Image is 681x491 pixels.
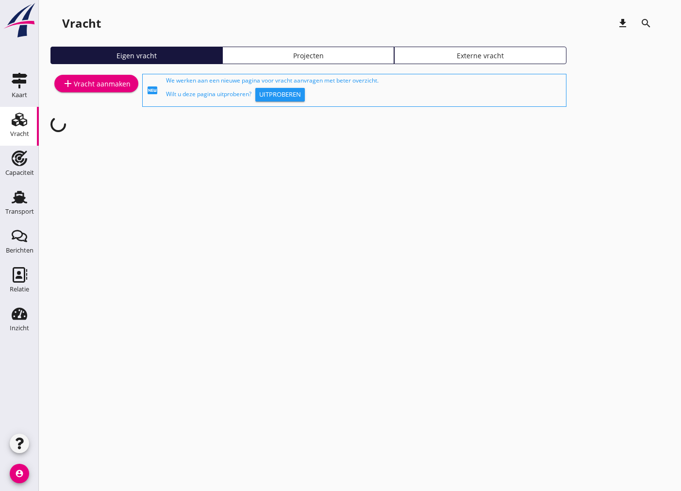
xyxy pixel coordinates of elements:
div: Externe vracht [399,51,562,61]
i: account_circle [10,464,29,483]
a: Eigen vracht [50,47,222,64]
div: Capaciteit [5,169,34,176]
a: Projecten [222,47,394,64]
i: add [62,78,74,89]
div: We werken aan een nieuwe pagina voor vracht aanvragen met beter overzicht. Wilt u deze pagina uit... [166,76,562,104]
div: Vracht aanmaken [62,78,131,89]
img: logo-small.a267ee39.svg [2,2,37,38]
div: Transport [5,208,34,215]
div: Kaart [12,92,27,98]
i: fiber_new [147,85,158,96]
a: Externe vracht [394,47,566,64]
div: Eigen vracht [55,51,218,61]
div: Inzicht [10,325,29,331]
div: Projecten [227,51,390,61]
div: Vracht [62,16,101,31]
i: download [617,17,629,29]
button: Uitproberen [255,88,305,102]
div: Uitproberen [259,90,301,100]
div: Berichten [6,247,33,254]
div: Relatie [10,286,29,292]
a: Vracht aanmaken [54,75,138,92]
div: Vracht [10,131,29,137]
i: search [640,17,652,29]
